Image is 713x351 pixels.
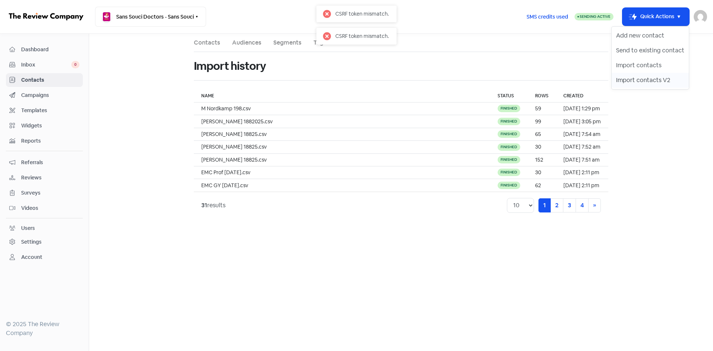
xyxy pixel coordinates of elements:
[21,224,35,232] div: Users
[194,141,490,153] td: [PERSON_NAME] 18825.csv
[556,153,608,166] td: [DATE] 7:51 am
[612,58,689,73] button: Import contacts
[6,43,83,56] a: Dashboard
[71,61,79,68] span: 0
[528,115,556,128] td: 99
[194,103,490,115] td: M Nordkamp 198.csv
[6,186,83,200] a: Surveys
[313,38,326,47] a: Tags
[335,10,389,18] div: CSRF token mismatch.
[273,38,302,47] a: Segments
[538,198,551,212] a: 1
[528,179,556,192] td: 62
[194,54,266,78] h1: Import history
[498,105,520,112] div: Finished
[490,90,528,103] th: Status
[95,7,206,27] button: Sans Souci Doctors - Sans Souci
[194,153,490,166] td: [PERSON_NAME] 18825.csv
[528,90,556,103] th: Rows
[6,104,83,117] a: Templates
[21,189,79,197] span: Surveys
[6,320,83,338] div: © 2025 The Review Company
[21,122,79,130] span: Widgets
[6,134,83,148] a: Reports
[694,10,707,23] img: User
[528,128,556,140] td: 65
[21,238,42,246] div: Settings
[335,32,389,40] div: CSRF token mismatch.
[556,179,608,192] td: [DATE] 2:11 pm
[21,107,79,114] span: Templates
[556,103,608,115] td: [DATE] 1:29 pm
[232,38,261,47] a: Audiences
[6,119,83,133] a: Widgets
[528,166,556,179] td: 30
[194,128,490,140] td: [PERSON_NAME] 18825.csv
[6,156,83,169] a: Referrals
[576,198,589,212] a: 4
[6,221,83,235] a: Users
[201,201,225,210] div: results
[6,58,83,72] a: Inbox 0
[6,88,83,102] a: Campaigns
[574,12,613,21] a: Sending Active
[556,141,608,153] td: [DATE] 7:52 am
[498,156,520,163] div: Finished
[21,46,79,53] span: Dashboard
[201,201,207,209] strong: 31
[556,90,608,103] th: Created
[527,13,568,21] span: SMS credits used
[21,61,71,69] span: Inbox
[6,73,83,87] a: Contacts
[588,198,601,212] a: Next
[498,182,520,189] div: Finished
[622,8,689,26] button: Quick Actions
[580,14,611,19] span: Sending Active
[6,250,83,264] a: Account
[21,91,79,99] span: Campaigns
[612,43,689,58] button: Send to existing contact
[6,235,83,249] a: Settings
[520,12,574,20] a: SMS credits used
[498,118,520,125] div: Finished
[6,201,83,215] a: Videos
[528,153,556,166] td: 152
[21,137,79,145] span: Reports
[194,38,220,47] a: Contacts
[498,130,520,138] div: Finished
[556,128,608,140] td: [DATE] 7:54 am
[498,143,520,151] div: Finished
[6,171,83,185] a: Reviews
[21,253,42,261] div: Account
[21,76,79,84] span: Contacts
[194,90,490,103] th: Name
[194,115,490,128] td: [PERSON_NAME] 1882025.csv
[194,179,490,192] td: EMC GY [DATE].csv
[21,174,79,182] span: Reviews
[194,166,490,179] td: EMC Prof [DATE].csv
[612,28,689,43] button: Add new contact
[556,166,608,179] td: [DATE] 2:11 pm
[593,201,596,209] span: »
[528,141,556,153] td: 30
[550,198,563,212] a: 2
[556,115,608,128] td: [DATE] 3:05 pm
[612,73,689,88] button: Import contacts V2
[498,169,520,176] div: Finished
[528,103,556,115] td: 59
[563,198,576,212] a: 3
[21,159,79,166] span: Referrals
[21,204,79,212] span: Videos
